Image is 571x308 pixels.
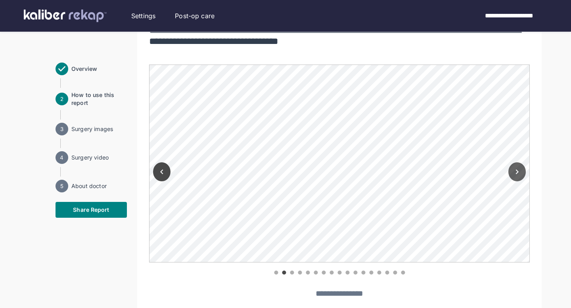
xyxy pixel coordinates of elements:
text: 3 [60,126,63,132]
span: About doctor [71,182,127,190]
span: Surgery video [71,154,127,162]
text: 5 [60,183,63,189]
span: Share Report [73,206,109,214]
button: Next [508,162,526,181]
div: Surgery images [71,125,127,133]
button: Share Report [56,202,127,218]
a: Post-op care [175,11,215,21]
div: How to use this report [71,91,127,107]
img: kaliber labs logo [24,10,107,22]
text: 4 [60,154,63,161]
text: 2 [60,96,63,102]
span: Overview [71,65,127,73]
button: Previous [153,162,171,181]
a: Settings [131,11,155,21]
